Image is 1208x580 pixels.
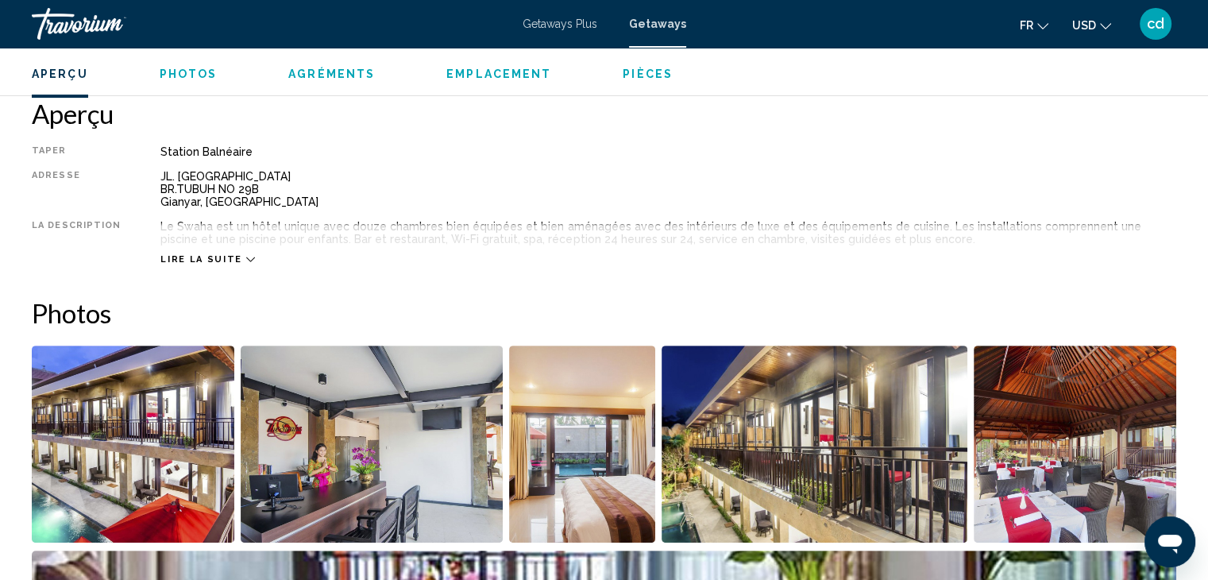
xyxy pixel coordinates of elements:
[1147,16,1164,32] span: cd
[32,68,88,80] span: Aperçu
[1020,19,1033,32] span: fr
[32,220,121,246] div: La description
[446,67,551,81] button: Emplacement
[241,345,503,543] button: Open full-screen image slider
[160,170,1176,208] div: JL. [GEOGRAPHIC_DATA] BR.TUBUH NO 29B Gianyar, [GEOGRAPHIC_DATA]
[623,68,673,80] span: Pièces
[1144,516,1195,567] iframe: Bouton de lancement de la fenêtre de messagerie
[974,345,1176,543] button: Open full-screen image slider
[160,254,241,265] span: Lire la suite
[160,220,1176,246] div: Le Swaha est un hôtel unique avec douze chambres bien équipées et bien aménagées avec des intérie...
[160,67,218,81] button: Photos
[629,17,686,30] a: Getaways
[1072,14,1111,37] button: Change currency
[32,170,121,208] div: Adresse
[662,345,967,543] button: Open full-screen image slider
[32,297,1176,329] h2: Photos
[623,67,673,81] button: Pièces
[509,345,656,543] button: Open full-screen image slider
[288,67,375,81] button: Agréments
[32,145,121,158] div: Taper
[160,68,218,80] span: Photos
[1135,7,1176,41] button: User Menu
[32,8,507,40] a: Travorium
[1020,14,1048,37] button: Change language
[160,145,1176,158] div: Station balnéaire
[32,98,1176,130] h2: Aperçu
[32,67,88,81] button: Aperçu
[160,253,254,265] button: Lire la suite
[32,345,234,543] button: Open full-screen image slider
[288,68,375,80] span: Agréments
[523,17,597,30] a: Getaways Plus
[446,68,551,80] span: Emplacement
[1072,19,1096,32] span: USD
